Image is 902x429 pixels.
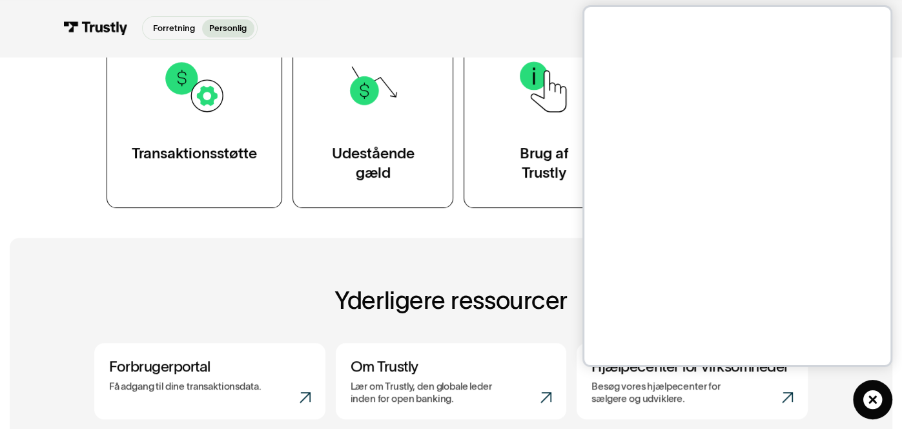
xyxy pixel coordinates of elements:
[577,343,808,419] a: Hjælpecenter for virksomhederBesøg vores hjælpecenter for sælgere og udviklere.
[356,164,391,181] font: gæld
[153,23,195,33] font: Forretning
[145,19,202,37] a: Forretning
[292,30,453,208] a: Udeståendegæld
[109,381,261,392] font: Få adgang til dine transaktionsdata.
[336,343,567,419] a: Om TrustlyLær om Trustly, den globale leder inden for open banking.
[332,145,415,162] font: Udestående
[209,23,247,33] font: Personlig
[334,286,567,314] font: Yderligere ressourcer
[464,30,624,208] a: Brug afTrustly
[522,164,566,181] font: Trustly
[202,19,254,37] a: Personlig
[63,21,127,35] img: Trustly-logo
[351,381,492,403] font: Lær om Trustly, den globale leder inden for open banking.
[520,145,568,162] font: Brug af
[107,30,282,208] a: Transaktionsstøtte​
[591,358,789,375] font: Hjælpecenter for virksomheder
[94,343,325,419] a: ForbrugerportalFå adgang til dine transaktionsdata.
[591,381,721,403] font: Besøg vores hjælpecenter for sælgere og udviklere.
[109,358,210,375] font: Forbrugerportal
[351,358,418,375] font: Om Trustly
[132,145,257,162] font: Transaktionsstøtte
